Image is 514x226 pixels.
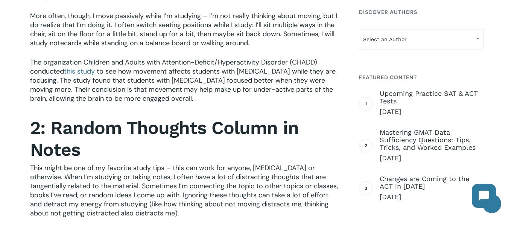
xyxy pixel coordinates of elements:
[359,71,484,84] h4: Featured Content
[380,175,484,190] span: Changes are Coming to the ACT in [DATE]
[359,31,484,47] span: Select an Author
[380,90,484,105] span: Upcoming Practice SAT & ACT Tests
[359,29,484,49] span: Select an Author
[30,163,338,218] span: This might be one of my favorite study tips – this can work for anyone, [MEDICAL_DATA] or otherwi...
[30,117,299,160] strong: 2: Random Thoughts Column in Notes
[380,192,484,201] span: [DATE]
[30,67,336,103] span: to see how movement affects students with [MEDICAL_DATA] while they are focusing. The study found...
[30,11,337,48] span: More often, though, I move passively while I’m studying – I’m not really thinking about moving, b...
[380,107,484,116] span: [DATE]
[380,129,484,151] span: Mastering GMAT Data Sufficiency Questions: Tips, Tricks, and Worked Examples
[380,90,484,116] a: Upcoming Practice SAT & ACT Tests [DATE]
[380,175,484,201] a: Changes are Coming to the ACT in [DATE] [DATE]
[464,176,503,215] iframe: Chatbot
[380,154,484,163] span: [DATE]
[64,67,95,76] a: this study
[380,129,484,163] a: Mastering GMAT Data Sufficiency Questions: Tips, Tricks, and Worked Examples [DATE]
[359,5,484,19] h4: Discover Authors
[30,58,317,76] span: The organization Children and Adults with Attention-Deficit/Hyperactivity Disorder (CHADD) conducted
